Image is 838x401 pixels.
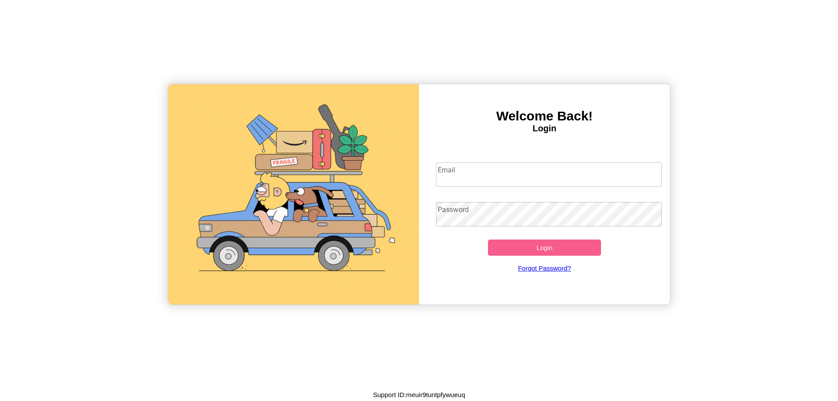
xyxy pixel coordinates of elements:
[419,109,670,123] h3: Welcome Back!
[373,389,465,401] p: Support ID: meuir9tuntpfywueuq
[488,240,601,256] button: Login
[168,84,419,305] img: gif
[419,123,670,134] h4: Login
[432,256,658,281] a: Forgot Password?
